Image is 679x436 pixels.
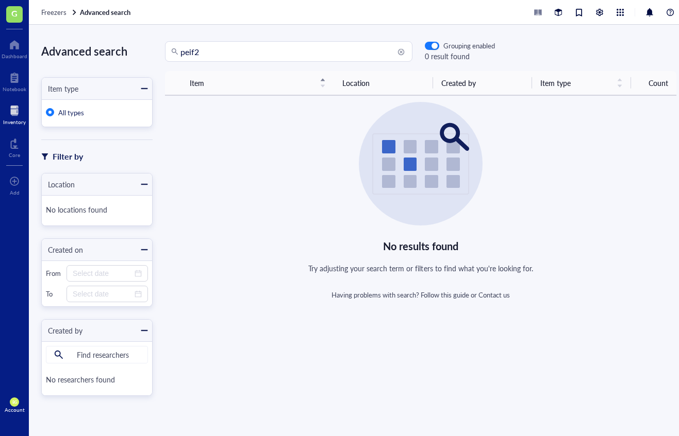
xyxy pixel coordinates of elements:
th: Count [631,71,676,95]
th: Item type [532,71,631,95]
span: G [11,7,18,20]
div: Location [42,179,75,190]
a: Advanced search [80,8,133,17]
div: Having problems with search? or [332,290,510,300]
a: Core [9,135,20,158]
span: Item [190,77,313,89]
div: No results found [383,238,459,254]
div: Inventory [3,119,26,125]
div: Add [10,189,20,196]
div: Account [5,407,25,413]
div: Filter by [53,150,83,163]
a: Follow this guide [421,290,469,300]
div: No locations found [46,200,148,221]
div: Created by [42,325,82,336]
a: Dashboard [2,37,27,59]
a: Notebook [3,69,26,92]
input: Select date [73,288,133,300]
a: Freezers [41,8,78,17]
span: BG [12,400,16,405]
div: Notebook [3,86,26,92]
div: No researchers found [46,370,148,391]
div: Core [9,152,20,158]
span: Item type [540,77,610,89]
div: Item type [42,83,78,94]
input: Select date [73,268,133,279]
th: Location [334,71,433,95]
div: Advanced search [41,41,153,61]
th: Item [181,71,334,95]
div: Dashboard [2,53,27,59]
div: Created on [42,244,83,255]
a: Inventory [3,102,26,125]
span: All types [58,108,84,117]
a: Contact us [478,290,510,300]
div: Grouping enabled [443,41,495,50]
div: 0 result found [425,50,495,62]
th: Created by [433,71,532,95]
span: Freezers [41,7,67,17]
div: To [46,289,62,299]
div: From [46,269,62,278]
img: Empty state [359,102,483,225]
div: Try adjusting your search term or filters to find what you're looking for. [308,263,533,274]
